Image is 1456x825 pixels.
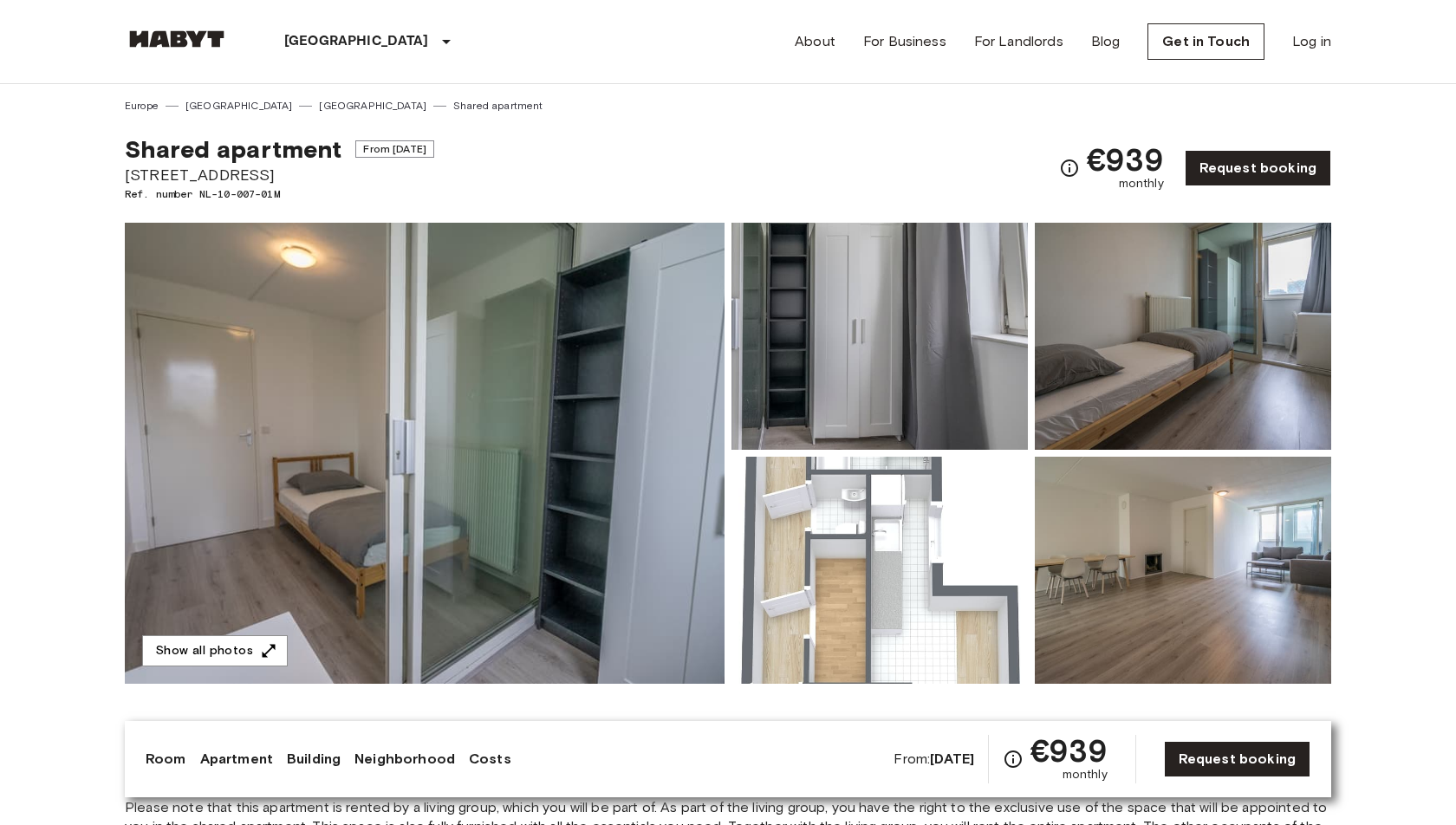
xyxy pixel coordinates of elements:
[1292,31,1331,52] a: Log in
[731,457,1028,684] img: Picture of unit NL-10-007-01M
[125,186,434,202] span: Ref. number NL-10-007-01M
[795,31,835,52] a: About
[1035,457,1331,684] img: Picture of unit NL-10-007-01M
[355,140,434,158] span: From [DATE]
[125,98,159,114] a: Europe
[1003,749,1024,770] svg: Check cost overview for full price breakdown. Please note that discounts apply to new joiners onl...
[1091,31,1121,52] a: Blog
[1119,175,1164,192] span: monthly
[974,31,1063,52] a: For Landlords
[125,223,725,684] img: Marketing picture of unit NL-10-007-01M
[146,749,186,770] a: Room
[863,31,946,52] a: For Business
[142,635,288,667] button: Show all photos
[287,749,341,770] a: Building
[185,98,293,114] a: [GEOGRAPHIC_DATA]
[284,31,429,52] p: [GEOGRAPHIC_DATA]
[125,164,434,186] span: [STREET_ADDRESS]
[125,134,341,164] span: Shared apartment
[469,749,511,770] a: Costs
[1063,766,1108,783] span: monthly
[1035,223,1331,450] img: Picture of unit NL-10-007-01M
[125,30,229,48] img: Habyt
[1185,150,1331,186] a: Request booking
[354,749,455,770] a: Neighborhood
[1087,144,1164,175] span: €939
[1147,23,1264,60] a: Get in Touch
[930,750,974,767] b: [DATE]
[894,750,974,769] span: From:
[1059,158,1080,179] svg: Check cost overview for full price breakdown. Please note that discounts apply to new joiners onl...
[200,749,273,770] a: Apartment
[453,98,543,114] a: Shared apartment
[731,223,1028,450] img: Picture of unit NL-10-007-01M
[1030,735,1108,766] span: €939
[319,98,426,114] a: [GEOGRAPHIC_DATA]
[1164,741,1310,777] a: Request booking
